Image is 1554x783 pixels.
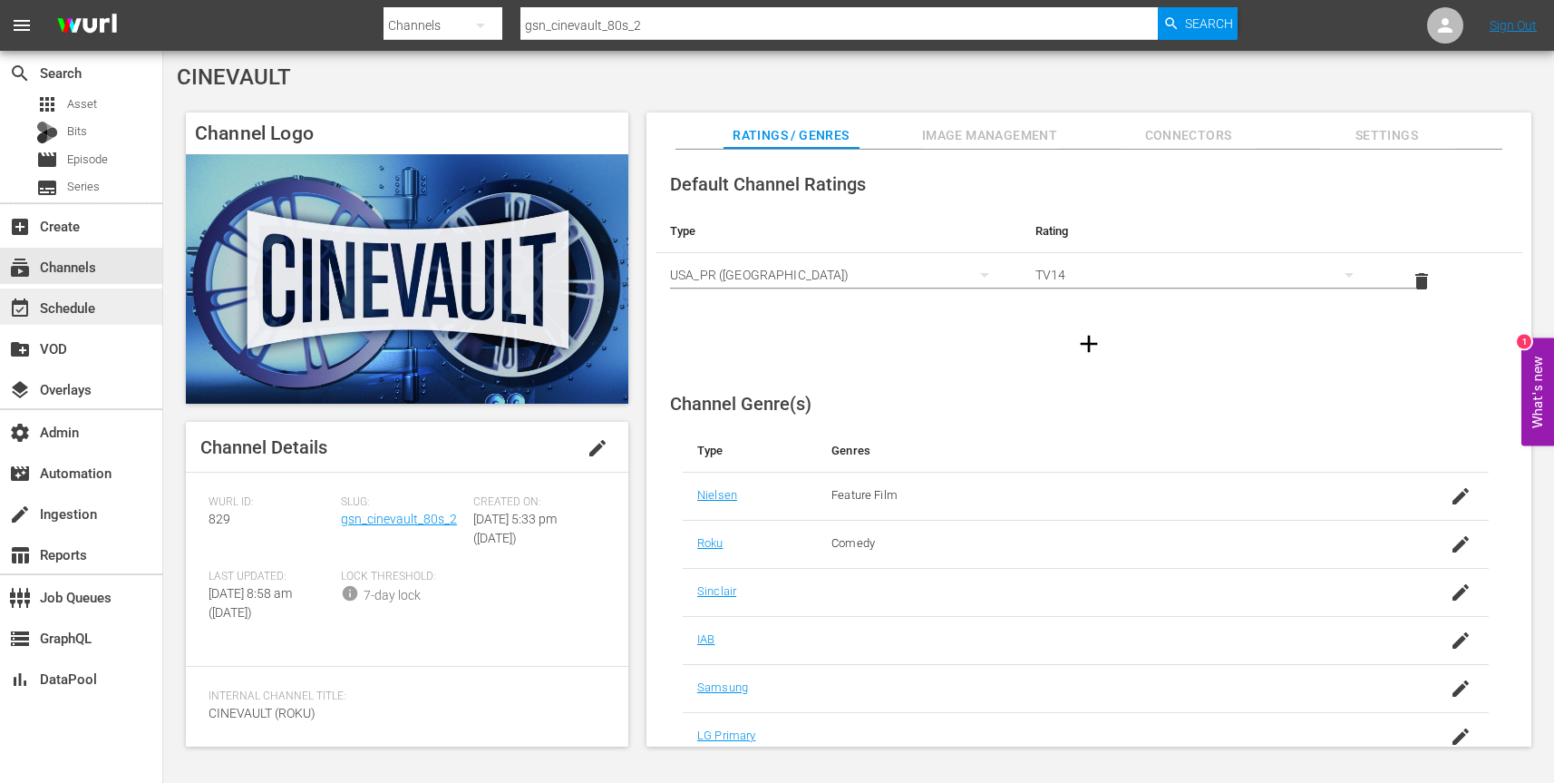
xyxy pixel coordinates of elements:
[36,149,58,171] span: Episode
[200,436,327,458] span: Channel Details
[9,379,31,401] span: Overlays
[9,257,31,279] span: Channels
[1185,7,1233,40] span: Search
[341,570,464,584] span: Lock Threshold:
[177,64,291,90] span: CINEVAULT
[576,426,619,470] button: edit
[697,680,748,694] a: Samsung
[670,173,866,195] span: Default Channel Ratings
[1490,18,1537,33] a: Sign Out
[1035,250,1372,300] div: TV14
[9,298,31,319] span: Schedule
[209,570,332,584] span: Last Updated:
[9,544,31,566] span: Reports
[1400,259,1443,303] button: delete
[209,495,332,510] span: Wurl ID:
[9,463,31,484] span: Automation
[186,113,628,154] h4: Channel Logo
[186,154,628,404] img: CINEVAULT
[67,95,97,113] span: Asset
[1411,270,1433,292] span: delete
[209,512,230,526] span: 829
[473,512,557,545] span: [DATE] 5:33 pm ([DATE])
[1517,334,1531,348] div: 1
[473,495,597,510] span: Created On:
[9,216,31,238] span: Create
[364,586,421,605] div: 7-day lock
[587,437,608,459] span: edit
[697,488,737,502] a: Nielsen
[9,504,31,525] span: Ingestion
[11,15,33,36] span: menu
[209,745,597,759] span: External Channel Title:
[1021,210,1386,253] th: Rating
[670,393,811,415] span: Channel Genre(s)
[1121,124,1257,147] span: Connectors
[209,586,292,620] span: [DATE] 8:58 am ([DATE])
[1319,124,1455,147] span: Settings
[341,495,464,510] span: Slug:
[9,63,31,84] span: Search
[36,177,58,199] span: Series
[656,210,1522,309] table: simple table
[36,93,58,115] span: Asset
[341,512,457,526] a: gsn_cinevault_80s_2
[9,669,31,690] span: DataPool
[1521,338,1554,445] button: Open Feedback Widget
[1158,7,1238,40] button: Search
[697,632,714,646] a: IAB
[9,422,31,444] span: Admin
[9,628,31,650] span: GraphQL
[67,151,108,169] span: Episode
[697,729,755,742] a: LG Primary
[9,338,31,360] span: VOD
[656,210,1021,253] th: Type
[67,122,87,141] span: Bits
[67,178,100,196] span: Series
[341,584,359,602] span: info
[683,429,817,473] th: Type
[724,124,860,147] span: Ratings / Genres
[209,690,597,704] span: Internal Channel Title:
[36,122,58,143] div: Bits
[817,429,1399,473] th: Genres
[9,587,31,609] span: Job Queues
[670,250,1006,300] div: USA_PR ([GEOGRAPHIC_DATA])
[922,124,1058,147] span: Image Management
[697,536,724,550] a: Roku
[209,706,316,720] span: CINEVAULT (ROKU)
[44,5,131,47] img: ans4CAIJ8jUAAAAAAAAAAAAAAAAAAAAAAAAgQb4GAAAAAAAAAAAAAAAAAAAAAAAAJMjXAAAAAAAAAAAAAAAAAAAAAAAAgAT5G...
[697,584,736,598] a: Sinclair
